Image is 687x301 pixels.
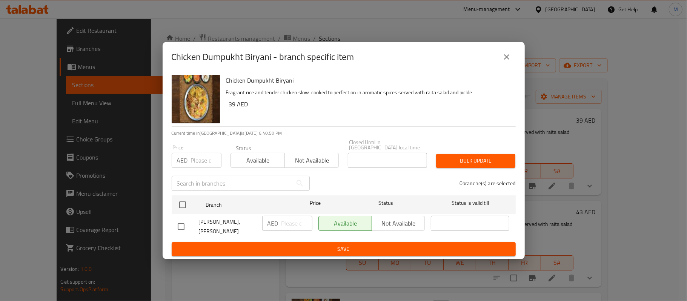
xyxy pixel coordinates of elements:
button: Save [172,242,516,256]
span: Save [178,244,510,254]
button: close [498,48,516,66]
span: Not available [288,155,336,166]
input: Please enter price [191,153,221,168]
button: Available [231,153,285,168]
p: AED [177,156,188,165]
p: 0 branche(s) are selected [460,180,516,187]
span: Status [346,198,425,208]
button: Bulk update [436,154,515,168]
p: Fragrant rice and tender chicken slow-cooked to perfection in aromatic spices served with raita s... [226,88,510,97]
img: Chicken Dumpukht Biryani [172,75,220,123]
span: Branch [206,200,284,210]
button: Not available [284,153,339,168]
h2: Chicken Dumpukht Biryani - branch specific item [172,51,354,63]
input: Please enter price [281,216,312,231]
span: Status is valid till [431,198,509,208]
p: Current time in [GEOGRAPHIC_DATA] is [DATE] 6:40:50 PM [172,130,516,137]
p: AED [267,219,278,228]
h6: 39 AED [229,99,510,109]
input: Search in branches [172,176,292,191]
span: Bulk update [442,156,509,166]
span: Price [290,198,340,208]
h6: Chicken Dumpukht Biryani [226,75,510,86]
span: [PERSON_NAME], [PERSON_NAME] [199,217,256,236]
span: Available [234,155,282,166]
